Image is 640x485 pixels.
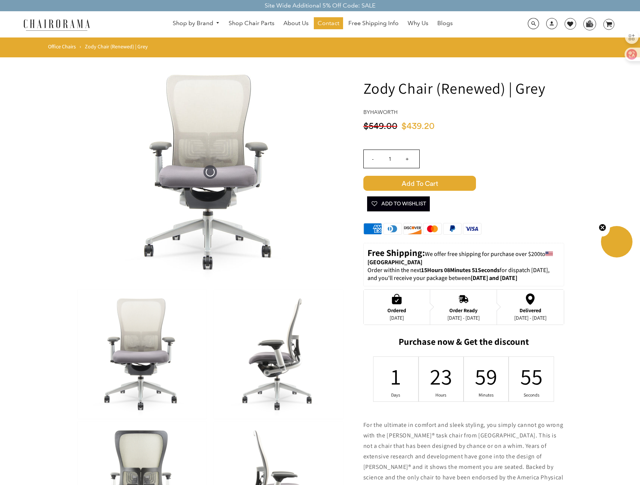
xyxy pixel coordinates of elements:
[314,17,343,29] a: Contact
[436,362,446,391] div: 23
[371,196,426,211] span: Add To Wishlist
[19,18,94,31] img: chairorama
[391,392,401,398] div: Days
[229,19,274,27] span: Shop Chair Parts
[527,392,536,398] div: Seconds
[367,258,422,266] strong: [GEOGRAPHIC_DATA]
[367,247,560,266] p: to
[367,196,430,211] button: Add To Wishlist
[421,266,500,274] span: 15Hours 08Minutes 51Seconds
[447,315,480,321] div: [DATE] - [DATE]
[363,109,564,115] h4: by
[434,17,456,29] a: Blogs
[214,290,343,419] img: Zody Chair (Renewed) | Grey - chairorama
[401,122,435,131] span: $439.20
[367,247,425,259] strong: Free Shipping:
[85,43,148,50] span: Zody Chair (Renewed) | Grey
[391,362,401,391] div: 1
[514,315,547,321] div: [DATE] - [DATE]
[363,122,398,131] span: $549.00
[584,18,595,29] img: WhatsApp_Image_2024-07-12_at_16.23.01.webp
[370,109,398,115] a: Haworth
[126,17,499,31] nav: DesktopNavigation
[98,60,323,284] img: Zody Chair (Renewed) | Grey - chairorama
[398,150,416,168] input: +
[363,78,564,98] h1: Zody Chair (Renewed) | Grey
[425,250,540,258] span: We offer free shipping for purchase over $200
[481,362,491,391] div: 59
[387,315,406,321] div: [DATE]
[408,19,428,27] span: Why Us
[225,17,278,29] a: Shop Chair Parts
[595,219,610,237] button: Close teaser
[169,18,224,29] a: Shop by Brand
[363,176,476,191] span: Add to Cart
[471,274,517,282] strong: [DATE] and [DATE]
[318,19,339,27] span: Contact
[80,43,81,50] span: ›
[98,168,323,175] a: Zody Chair (Renewed) | Grey - chairorama
[363,336,564,351] h2: Purchase now & Get the discount
[387,307,406,313] div: Ordered
[48,43,151,54] nav: breadcrumbs
[348,19,399,27] span: Free Shipping Info
[345,17,402,29] a: Free Shipping Info
[78,290,206,419] img: Zody Chair (Renewed) | Grey - chairorama
[514,307,547,313] div: Delivered
[404,17,432,29] a: Why Us
[48,43,76,50] a: Office Chairs
[283,19,309,27] span: About Us
[280,17,312,29] a: About Us
[601,437,637,472] iframe: Tidio Chat
[364,150,382,168] input: -
[437,19,453,27] span: Blogs
[363,176,564,191] button: Add to Cart
[481,392,491,398] div: Minutes
[601,227,632,258] div: Close teaser
[436,392,446,398] div: Hours
[447,307,480,313] div: Order Ready
[527,362,536,391] div: 55
[367,266,560,282] p: Order within the next for dispatch [DATE], and you'll receive your package between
